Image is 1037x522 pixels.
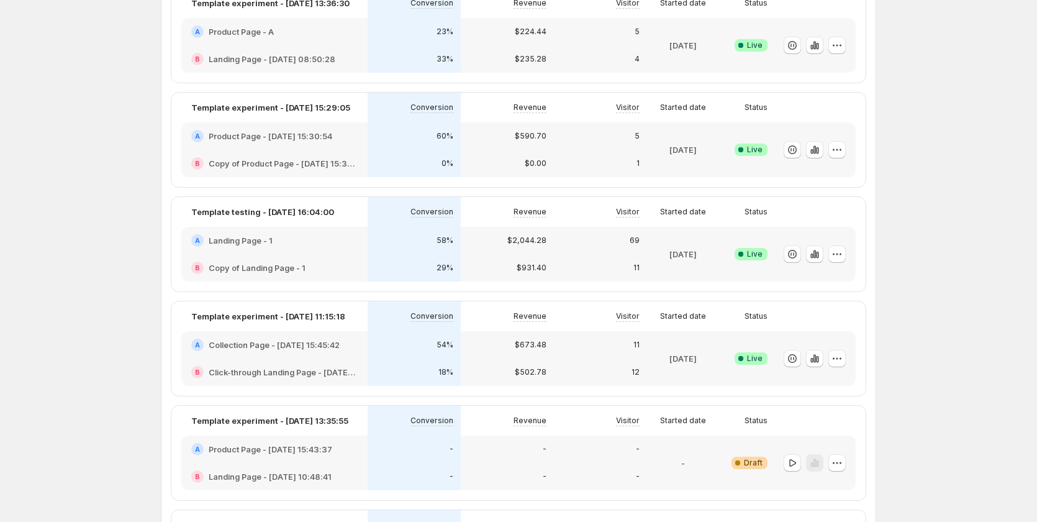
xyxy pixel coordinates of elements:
p: 1 [636,158,640,168]
p: [DATE] [669,39,697,52]
h2: Landing Page - [DATE] 10:48:41 [209,470,332,483]
h2: B [195,55,200,63]
p: [DATE] [669,144,697,156]
h2: Copy of Landing Page - 1 [209,262,306,274]
p: Template experiment - [DATE] 11:15:18 [191,310,345,323]
p: $590.70 [515,131,546,141]
p: Revenue [514,207,546,217]
p: 4 [635,54,640,64]
p: Template experiment - [DATE] 15:29:05 [191,101,350,114]
h2: Product Page - [DATE] 15:43:37 [209,443,332,456]
p: Template experiment - [DATE] 13:35:55 [191,414,348,427]
p: Template testing - [DATE] 16:04:00 [191,206,334,218]
p: 54% [437,340,453,350]
p: 58% [437,236,453,245]
p: Visitor [616,311,640,321]
h2: Product Page - A [209,25,274,38]
p: 69 [630,236,640,245]
p: Started date [660,103,706,112]
h2: Product Page - [DATE] 15:30:54 [209,130,332,142]
span: Live [747,40,763,50]
p: Status [745,416,768,426]
p: 5 [635,27,640,37]
p: $502.78 [515,367,546,377]
p: $0.00 [525,158,546,168]
p: - [450,444,453,454]
h2: B [195,264,200,272]
h2: B [195,369,200,376]
span: Live [747,354,763,364]
p: 23% [437,27,453,37]
p: $224.44 [515,27,546,37]
p: - [636,472,640,482]
h2: A [195,237,200,244]
p: - [543,472,546,482]
p: Started date [660,207,706,217]
p: $931.40 [517,263,546,273]
p: - [543,444,546,454]
span: Draft [744,458,763,468]
p: [DATE] [669,248,697,260]
h2: A [195,28,200,35]
span: Live [747,145,763,155]
p: 11 [633,263,640,273]
p: $2,044.28 [507,236,546,245]
p: 29% [437,263,453,273]
p: - [636,444,640,454]
p: - [450,472,453,482]
p: 33% [437,54,453,64]
h2: Collection Page - [DATE] 15:45:42 [209,339,340,351]
p: 0% [442,158,453,168]
h2: Landing Page - 1 [209,234,273,247]
p: Started date [660,416,706,426]
p: 12 [632,367,640,377]
p: Conversion [410,207,453,217]
p: Status [745,103,768,112]
p: 18% [438,367,453,377]
p: Status [745,207,768,217]
p: Conversion [410,416,453,426]
p: Conversion [410,103,453,112]
p: Status [745,311,768,321]
p: Conversion [410,311,453,321]
p: Visitor [616,207,640,217]
h2: A [195,341,200,349]
p: $235.28 [515,54,546,64]
p: Revenue [514,103,546,112]
h2: B [195,160,200,167]
h2: B [195,473,200,480]
p: 11 [633,340,640,350]
p: Revenue [514,311,546,321]
h2: Click-through Landing Page - [DATE] 15:46:31 [209,366,358,378]
p: $673.48 [515,340,546,350]
h2: A [195,446,200,453]
p: Started date [660,311,706,321]
p: 5 [635,131,640,141]
h2: Landing Page - [DATE] 08:50:28 [209,53,335,65]
h2: A [195,132,200,140]
p: Visitor [616,103,640,112]
p: - [681,457,685,469]
span: Live [747,249,763,259]
p: [DATE] [669,352,697,365]
h2: Copy of Product Page - [DATE] 15:30:54 [209,157,358,170]
p: Visitor [616,416,640,426]
p: Revenue [514,416,546,426]
p: 60% [437,131,453,141]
